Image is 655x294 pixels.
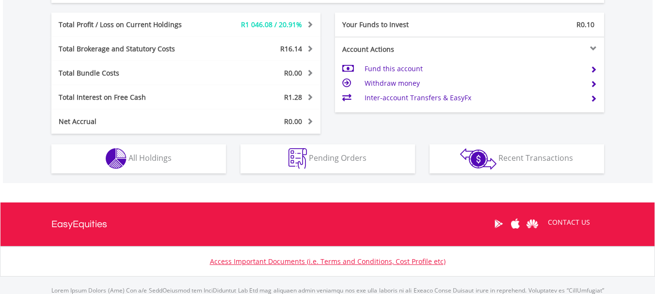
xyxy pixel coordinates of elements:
[365,76,582,91] td: Withdraw money
[507,209,524,239] a: Apple
[430,144,604,173] button: Recent Transactions
[576,20,594,29] span: R0.10
[51,93,208,102] div: Total Interest on Free Cash
[309,153,367,163] span: Pending Orders
[365,62,582,76] td: Fund this account
[498,153,573,163] span: Recent Transactions
[335,45,470,54] div: Account Actions
[490,209,507,239] a: Google Play
[51,117,208,126] div: Net Accrual
[288,148,307,169] img: pending_instructions-wht.png
[541,209,597,236] a: CONTACT US
[280,44,302,53] span: R16.14
[51,68,208,78] div: Total Bundle Costs
[365,91,582,105] td: Inter-account Transfers & EasyFx
[51,144,226,173] button: All Holdings
[210,257,446,266] a: Access Important Documents (i.e. Terms and Conditions, Cost Profile etc)
[460,148,496,170] img: transactions-zar-wht.png
[128,153,172,163] span: All Holdings
[284,93,302,102] span: R1.28
[51,202,107,246] a: EasyEquities
[241,20,302,29] span: R1 046.08 / 20.91%
[240,144,415,173] button: Pending Orders
[284,68,302,77] span: R0.00
[284,117,302,126] span: R0.00
[524,209,541,239] a: Huawei
[335,20,470,30] div: Your Funds to Invest
[51,20,208,30] div: Total Profit / Loss on Current Holdings
[51,44,208,54] div: Total Brokerage and Statutory Costs
[106,148,127,169] img: holdings-wht.png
